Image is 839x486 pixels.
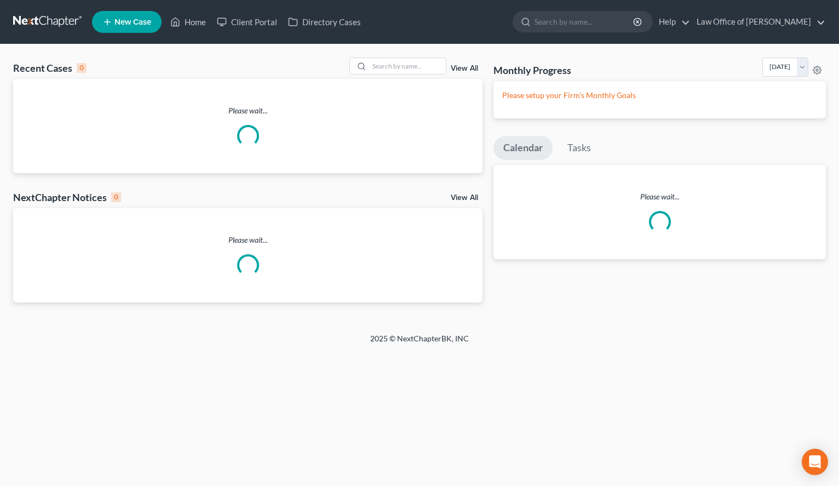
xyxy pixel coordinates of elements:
a: Home [165,12,211,32]
a: Directory Cases [283,12,366,32]
div: Open Intercom Messenger [802,449,828,475]
p: Please wait... [13,105,482,116]
span: New Case [114,18,151,26]
a: Law Office of [PERSON_NAME] [691,12,825,32]
a: Calendar [493,136,553,160]
div: 0 [111,192,121,202]
h3: Monthly Progress [493,64,571,77]
a: View All [451,65,478,72]
a: View All [451,194,478,202]
p: Please wait... [13,235,482,245]
input: Search by name... [369,58,446,74]
a: Tasks [558,136,601,160]
div: 0 [77,63,87,73]
p: Please setup your Firm's Monthly Goals [502,90,817,101]
a: Help [653,12,690,32]
div: 2025 © NextChapterBK, INC [107,333,732,353]
a: Client Portal [211,12,283,32]
p: Please wait... [493,191,826,202]
div: Recent Cases [13,61,87,75]
input: Search by name... [535,12,635,32]
div: NextChapter Notices [13,191,121,204]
